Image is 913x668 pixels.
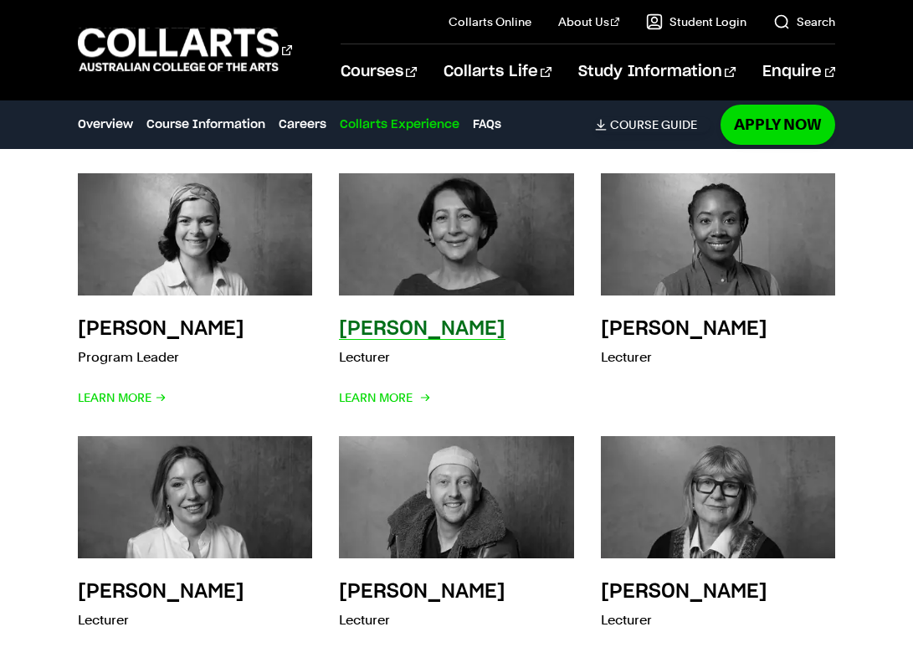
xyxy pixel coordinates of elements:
h3: [PERSON_NAME] [339,582,505,602]
a: Careers [279,116,326,134]
a: Search [773,13,835,30]
a: Enquire [762,44,835,100]
a: Course Information [146,116,265,134]
a: Collarts Experience [340,116,459,134]
a: Collarts Life [444,44,551,100]
h3: [PERSON_NAME] [601,319,767,339]
a: Overview [78,116,133,134]
a: Apply Now [721,105,835,144]
div: Go to homepage [78,26,292,74]
p: Program Leader [78,346,244,369]
h3: [PERSON_NAME] [78,319,244,339]
span: Learn More [339,386,428,409]
p: Lecturer [78,609,244,632]
p: Lecturer [339,346,505,369]
a: About Us [558,13,620,30]
a: [PERSON_NAME] Lecturer Learn More [339,173,574,409]
a: [PERSON_NAME] Program Leader Learn More [78,173,313,409]
h3: [PERSON_NAME] [78,582,244,602]
p: Lecturer [339,609,505,632]
h3: [PERSON_NAME] [339,319,505,339]
a: Student Login [646,13,746,30]
a: Collarts Online [449,13,531,30]
a: Course Guide [595,117,710,132]
a: Study Information [578,44,736,100]
a: Courses [341,44,417,100]
h3: [PERSON_NAME] [601,582,767,602]
p: Lecturer [601,346,767,369]
p: Lecturer [601,609,767,632]
a: FAQs [473,116,501,134]
span: Learn More [78,386,167,409]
